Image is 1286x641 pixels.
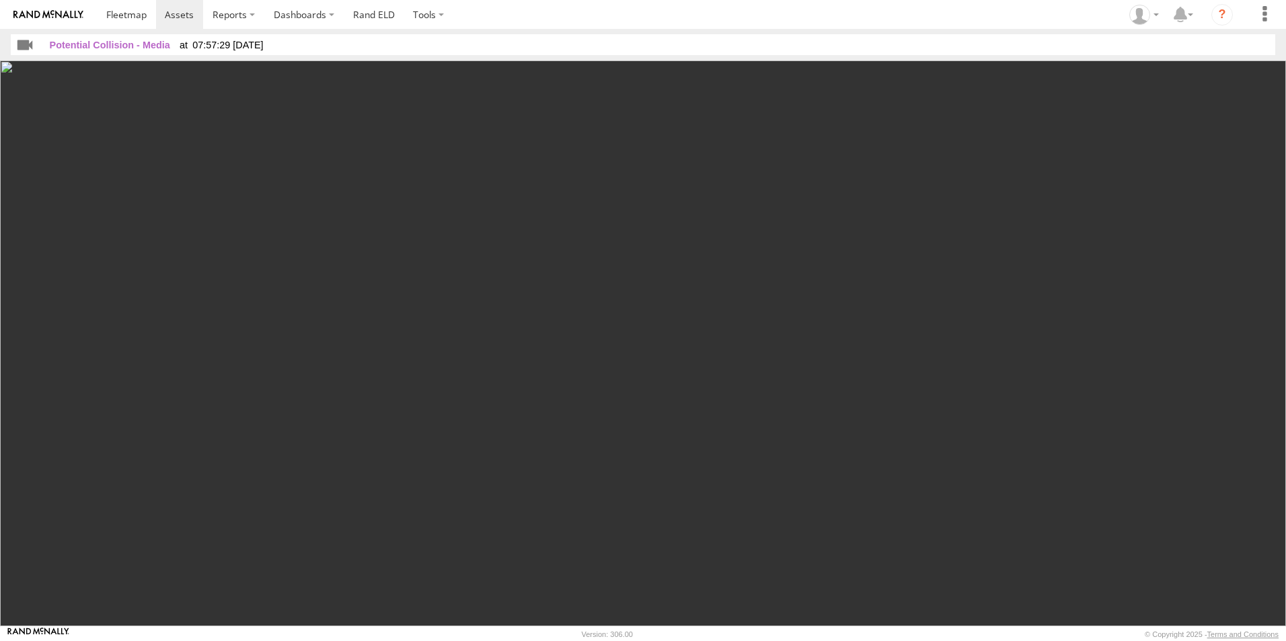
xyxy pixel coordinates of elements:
[1125,5,1164,25] div: Daniel Del Muro
[180,40,264,50] span: 07:57:29 [DATE]
[582,630,633,638] div: Version: 306.00
[13,10,83,19] img: rand-logo.svg
[1207,630,1279,638] a: Terms and Conditions
[1211,4,1233,26] i: ?
[1145,630,1279,638] div: © Copyright 2025 -
[7,628,69,641] a: Visit our Website
[50,40,170,50] span: Potential Collision - Media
